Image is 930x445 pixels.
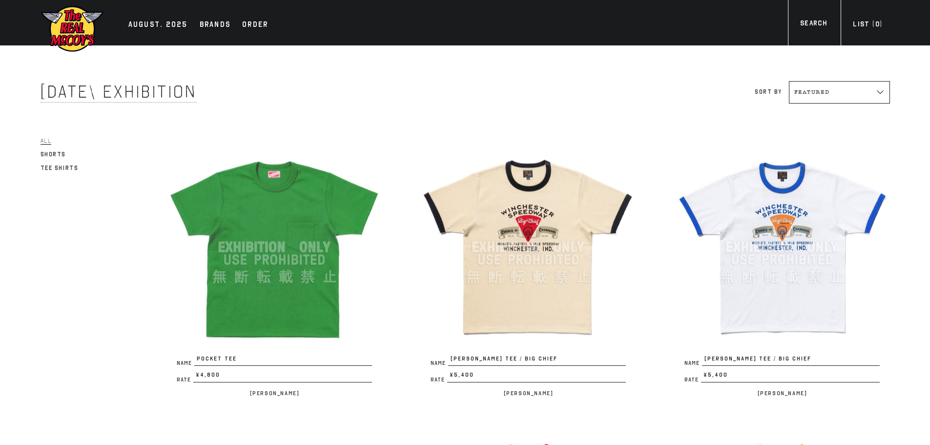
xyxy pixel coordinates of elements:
a: Shorts [41,148,66,160]
div: List ( ) [853,19,882,32]
p: [PERSON_NAME] [675,387,889,399]
span: Rate [431,377,447,382]
a: All [41,135,52,147]
span: Rate [684,377,701,382]
span: ¥5,400 [447,371,626,382]
div: Order [242,19,268,32]
span: [PERSON_NAME] TEE / BIG CHIEF [702,355,880,366]
p: [PERSON_NAME] [421,387,636,399]
img: mccoys-exhibition [41,5,104,53]
span: Name [684,360,702,366]
span: ¥4,800 [193,371,372,382]
p: [PERSON_NAME] [167,387,382,399]
span: ¥5,400 [701,371,880,382]
img: JOE MCCOY TEE / BIG CHIEF [421,140,636,355]
div: Search [800,18,827,31]
span: POCKET TEE [194,355,372,366]
span: 0 [875,20,880,28]
span: [PERSON_NAME] TEE / BIG CHIEF [448,355,626,366]
span: Name [431,360,448,366]
span: Tee Shirts [41,165,79,171]
a: Tee Shirts [41,162,79,174]
span: Rate [177,377,193,382]
div: Brands [200,19,231,32]
span: Shorts [41,151,66,158]
span: [DATE] Exhibition [41,81,197,103]
a: Search [788,18,839,31]
img: JOE MCCOY TEE / BIG CHIEF [675,140,889,355]
span: Name [177,360,194,366]
a: AUGUST. 2025 [124,19,193,32]
a: Order [237,19,273,32]
a: List (0) [841,19,894,32]
img: POCKET TEE [167,140,382,355]
a: POCKET TEE NamePOCKET TEE Rate¥4,800 [PERSON_NAME] [167,140,382,399]
span: All [41,137,52,145]
label: Sort by [755,88,782,95]
a: JOE MCCOY TEE / BIG CHIEF Name[PERSON_NAME] TEE / BIG CHIEF Rate¥5,400 [PERSON_NAME] [675,140,889,399]
div: AUGUST. 2025 [128,19,188,32]
a: JOE MCCOY TEE / BIG CHIEF Name[PERSON_NAME] TEE / BIG CHIEF Rate¥5,400 [PERSON_NAME] [421,140,636,399]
